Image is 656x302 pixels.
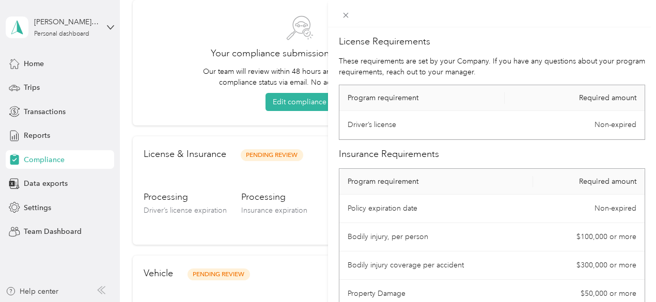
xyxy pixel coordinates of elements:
[339,56,645,77] p: These requirements are set by your Company. If you have any questions about your program requirem...
[339,35,645,49] h2: License Requirements
[533,169,645,195] th: Required amount
[339,85,505,111] th: Program requirement
[339,147,645,161] h2: Insurance Requirements
[339,111,505,139] td: Driver’s license
[533,195,645,223] td: Non-expired
[533,251,645,280] td: $300,000 or more
[505,85,645,111] th: Required amount
[339,169,533,195] th: Program requirement
[598,244,656,302] iframe: Everlance-gr Chat Button Frame
[533,223,645,251] td: $100,000 or more
[339,195,533,223] td: Policy expiration date
[505,111,645,139] td: Non-expired
[339,223,533,251] td: Bodily injury, per person
[339,251,533,280] td: Bodily injury coverage per accident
